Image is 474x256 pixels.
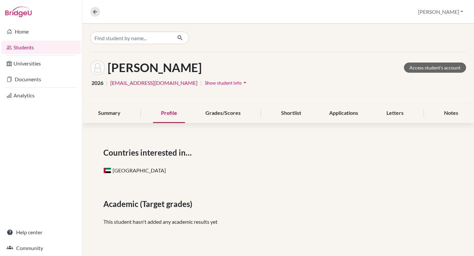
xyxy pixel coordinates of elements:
span: Show student info [205,80,242,86]
a: [EMAIL_ADDRESS][DOMAIN_NAME] [110,79,197,87]
p: This student hasn't added any academic results yet [103,218,453,226]
span: Academic (Target grades) [103,198,195,210]
h1: [PERSON_NAME] [108,61,202,75]
a: Access student's account [404,63,466,73]
div: Shortlist [273,104,309,123]
div: Applications [321,104,366,123]
a: Students [1,41,81,54]
a: Community [1,242,81,255]
span: 2026 [92,79,103,87]
img: Abid Hamdulay's avatar [90,60,105,75]
button: Show student infoarrow_drop_down [204,78,249,88]
a: Universities [1,57,81,70]
div: Grades/Scores [197,104,249,123]
a: Help center [1,226,81,239]
span: [GEOGRAPHIC_DATA] [103,167,166,173]
a: Home [1,25,81,38]
div: Letters [379,104,411,123]
a: Documents [1,73,81,86]
span: | [106,79,108,87]
div: Profile [153,104,185,123]
button: [PERSON_NAME] [415,6,466,18]
a: Analytics [1,89,81,102]
span: United Arab Emirates [103,167,111,173]
input: Find student by name... [90,32,172,44]
i: arrow_drop_down [242,79,248,86]
span: | [200,79,202,87]
span: Countries interested in… [103,147,194,159]
img: Bridge-U [5,7,32,17]
div: Notes [436,104,466,123]
div: Summary [90,104,128,123]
